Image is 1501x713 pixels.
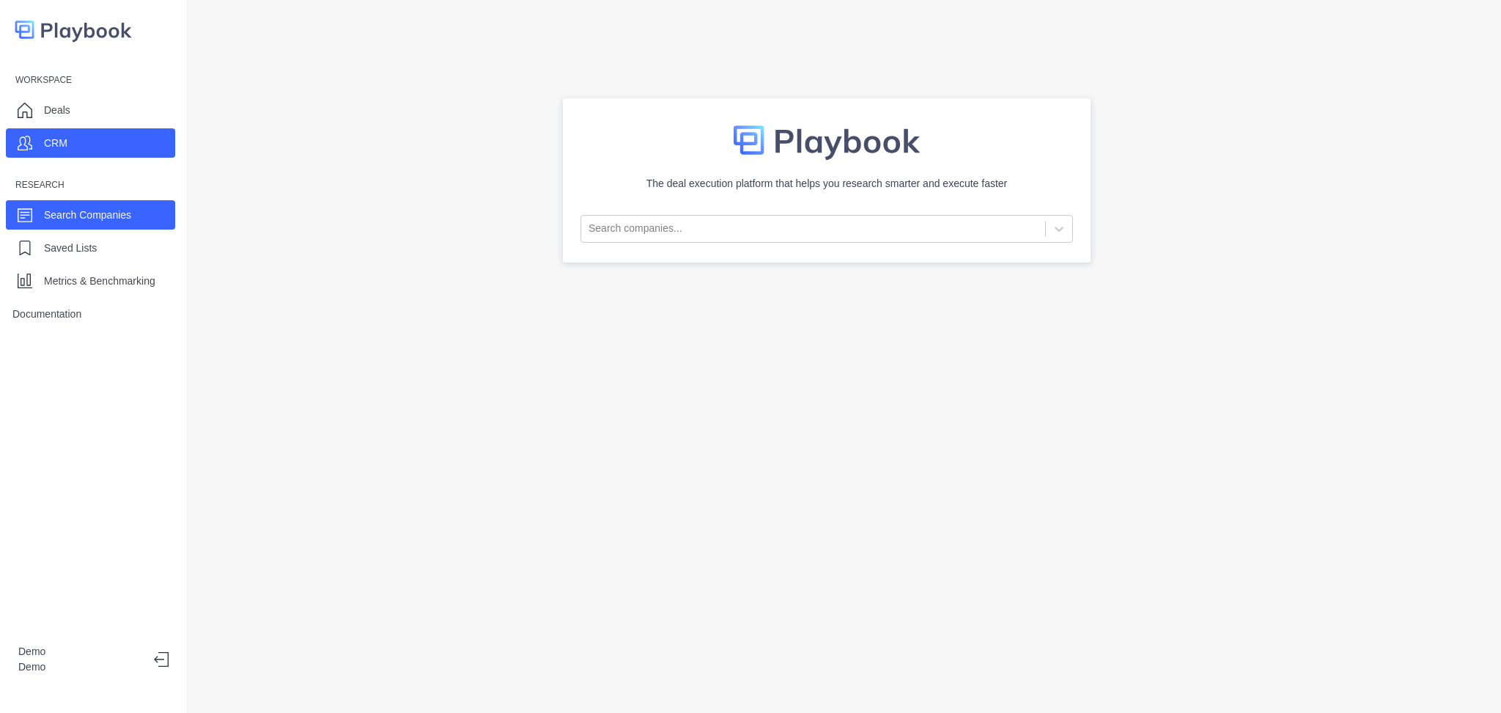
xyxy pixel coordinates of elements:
[12,307,81,322] p: Documentation
[44,136,67,151] p: CRM
[18,659,142,675] p: Demo
[44,208,131,223] p: Search Companies
[44,103,70,118] p: Deals
[646,176,1008,191] p: The deal execution platform that helps you research smarter and execute faster
[44,274,155,289] p: Metrics & Benchmarking
[733,116,921,164] img: logo-colored
[18,644,142,659] p: Demo
[15,15,132,45] img: logo-colored
[44,241,97,256] p: Saved Lists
